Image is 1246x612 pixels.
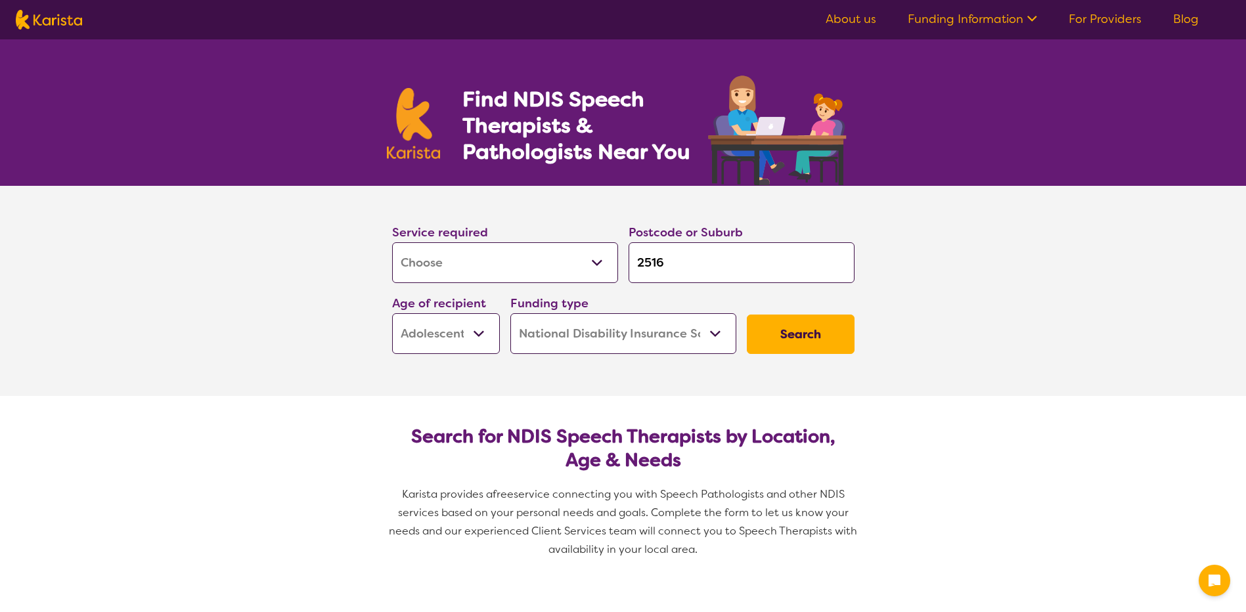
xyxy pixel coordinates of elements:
[392,225,488,240] label: Service required
[510,295,589,311] label: Funding type
[629,242,855,283] input: Type
[629,225,743,240] label: Postcode or Suburb
[16,10,82,30] img: Karista logo
[1173,11,1199,27] a: Blog
[392,295,486,311] label: Age of recipient
[387,88,441,159] img: Karista logo
[389,487,860,556] span: service connecting you with Speech Pathologists and other NDIS services based on your personal ne...
[402,487,493,501] span: Karista provides a
[698,71,860,186] img: speech-therapy
[493,487,514,501] span: free
[1069,11,1142,27] a: For Providers
[826,11,876,27] a: About us
[908,11,1037,27] a: Funding Information
[747,315,855,354] button: Search
[403,425,844,472] h2: Search for NDIS Speech Therapists by Location, Age & Needs
[462,86,705,165] h1: Find NDIS Speech Therapists & Pathologists Near You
